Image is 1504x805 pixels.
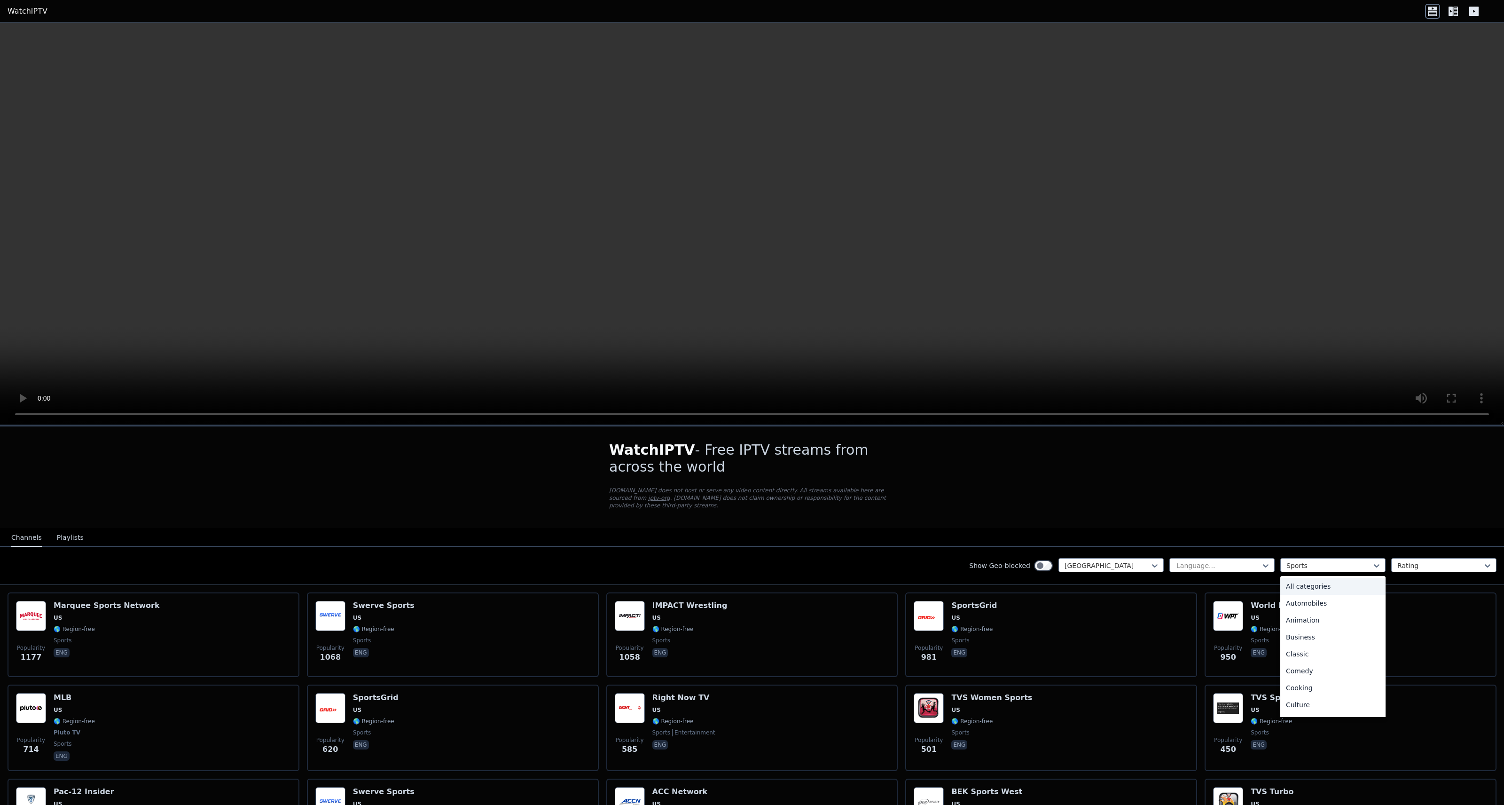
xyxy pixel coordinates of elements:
h6: Pac-12 Insider [54,787,114,797]
h6: ACC Network [652,787,708,797]
span: 🌎 Region-free [652,718,694,725]
h6: Swerve Sports [353,601,415,610]
p: [DOMAIN_NAME] does not host or serve any video content directly. All streams available here are s... [609,487,895,509]
p: eng [1251,648,1267,657]
h6: MLB [54,693,95,702]
h6: Marquee Sports Network [54,601,160,610]
img: MLB [16,693,46,723]
h6: SportsGrid [951,601,997,610]
div: Automobiles [1280,595,1386,612]
span: 714 [23,744,39,755]
p: eng [54,648,70,657]
span: US [54,706,62,714]
span: WatchIPTV [609,442,695,458]
div: Cooking [1280,679,1386,696]
img: SportsGrid [315,693,345,723]
span: 620 [322,744,338,755]
h6: World Poker Tour [1251,601,1324,610]
h1: - Free IPTV streams from across the world [609,442,895,475]
span: Popularity [616,644,644,652]
span: 450 [1220,744,1236,755]
span: 1068 [320,652,341,663]
span: Popularity [1214,644,1242,652]
span: US [951,706,960,714]
div: Documentary [1280,713,1386,730]
span: 950 [1220,652,1236,663]
span: US [353,706,361,714]
span: sports [652,637,670,644]
span: 🌎 Region-free [1251,625,1292,633]
span: Pluto TV [54,729,80,736]
img: Right Now TV [615,693,645,723]
div: Classic [1280,646,1386,663]
div: Animation [1280,612,1386,629]
p: eng [951,648,967,657]
h6: TVS Women Sports [951,693,1032,702]
span: 585 [622,744,637,755]
a: WatchIPTV [8,6,47,17]
span: sports [54,740,71,748]
span: US [353,614,361,622]
h6: Right Now TV [652,693,715,702]
h6: SportsGrid [353,693,399,702]
span: US [1251,614,1259,622]
span: sports [353,637,371,644]
img: SportsGrid [914,601,944,631]
span: 🌎 Region-free [652,625,694,633]
p: eng [652,740,668,750]
span: US [54,614,62,622]
div: Comedy [1280,663,1386,679]
div: Culture [1280,696,1386,713]
span: Popularity [1214,736,1242,744]
span: Popularity [316,736,345,744]
span: 🌎 Region-free [54,625,95,633]
a: iptv-org [648,495,670,501]
img: TVS Women Sports [914,693,944,723]
span: 🌎 Region-free [54,718,95,725]
span: Popularity [17,736,45,744]
span: sports [54,637,71,644]
span: entertainment [672,729,715,736]
span: 🌎 Region-free [951,625,993,633]
span: 981 [921,652,937,663]
span: US [1251,706,1259,714]
h6: TVS Turbo [1251,787,1293,797]
p: eng [951,740,967,750]
img: Swerve Sports [315,601,345,631]
span: sports [652,729,670,736]
span: US [652,614,661,622]
span: sports [1251,729,1269,736]
h6: TVS Sports Bureau [1251,693,1331,702]
button: Playlists [57,529,84,547]
button: Channels [11,529,42,547]
span: 501 [921,744,937,755]
span: US [652,706,661,714]
span: sports [1251,637,1269,644]
p: eng [1251,740,1267,750]
span: Popularity [17,644,45,652]
span: 🌎 Region-free [1251,718,1292,725]
img: World Poker Tour [1213,601,1243,631]
img: IMPACT Wrestling [615,601,645,631]
span: 1058 [619,652,640,663]
p: eng [652,648,668,657]
div: Business [1280,629,1386,646]
h6: IMPACT Wrestling [652,601,728,610]
p: eng [54,751,70,761]
span: US [951,614,960,622]
img: Marquee Sports Network [16,601,46,631]
label: Show Geo-blocked [969,561,1030,570]
span: 🌎 Region-free [951,718,993,725]
img: TVS Sports Bureau [1213,693,1243,723]
p: eng [353,648,369,657]
p: eng [353,740,369,750]
div: All categories [1280,578,1386,595]
span: 1177 [21,652,42,663]
span: Popularity [915,736,943,744]
span: sports [951,729,969,736]
span: Popularity [316,644,345,652]
h6: Swerve Sports [353,787,415,797]
span: Popularity [616,736,644,744]
span: Popularity [915,644,943,652]
h6: BEK Sports West [951,787,1022,797]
